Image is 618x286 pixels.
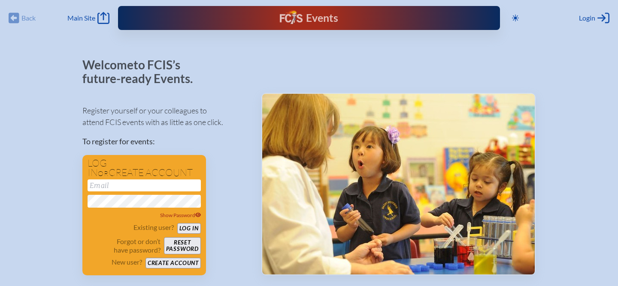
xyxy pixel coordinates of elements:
[160,212,201,218] span: Show Password
[88,158,201,178] h1: Log in create account
[88,237,161,254] p: Forgot or don’t have password?
[112,258,142,266] p: New user?
[67,12,109,24] a: Main Site
[579,14,595,22] span: Login
[98,169,109,178] span: or
[67,14,95,22] span: Main Site
[145,258,201,268] button: Create account
[262,94,535,274] img: Events
[177,223,201,234] button: Log in
[227,10,391,26] div: FCIS Events — Future ready
[164,237,201,254] button: Resetpassword
[133,223,174,232] p: Existing user?
[88,179,201,191] input: Email
[82,105,248,128] p: Register yourself or your colleagues to attend FCIS events with as little as one click.
[82,136,248,147] p: To register for events:
[82,58,203,85] p: Welcome to FCIS’s future-ready Events.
